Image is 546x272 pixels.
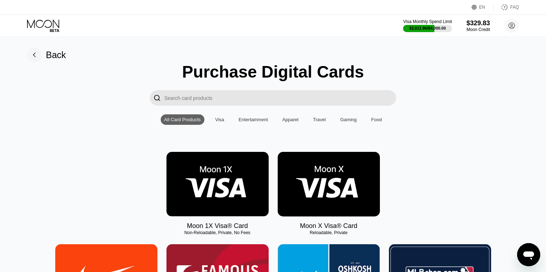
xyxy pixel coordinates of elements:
[467,27,490,32] div: Moon Credit
[27,48,66,62] div: Back
[164,117,201,122] div: All Card Products
[278,230,380,235] div: Reloadable, Private
[182,62,364,82] div: Purchase Digital Cards
[150,90,164,106] div: 
[187,222,248,230] div: Moon 1X Visa® Card
[215,117,224,122] div: Visa
[212,114,228,125] div: Visa
[409,26,446,30] div: $2,611.96 / $4,000.00
[161,114,204,125] div: All Card Products
[472,4,494,11] div: EN
[467,19,490,32] div: $329.83Moon Credit
[166,230,269,235] div: Non-Reloadable, Private, No Fees
[46,50,66,60] div: Back
[164,90,396,106] input: Search card products
[239,117,268,122] div: Entertainment
[337,114,360,125] div: Gaming
[309,114,330,125] div: Travel
[494,4,519,11] div: FAQ
[300,222,357,230] div: Moon X Visa® Card
[279,114,302,125] div: Apparel
[467,19,490,27] div: $329.83
[479,5,485,10] div: EN
[371,117,382,122] div: Food
[517,243,540,266] iframe: Кнопка, открывающая окно обмена сообщениями; идет разговор
[313,117,326,122] div: Travel
[153,94,161,102] div: 
[368,114,386,125] div: Food
[340,117,357,122] div: Gaming
[510,5,519,10] div: FAQ
[282,117,299,122] div: Apparel
[235,114,272,125] div: Entertainment
[403,19,452,32] div: Visa Monthly Spend Limit$2,611.96/$4,000.00
[403,19,452,24] div: Visa Monthly Spend Limit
